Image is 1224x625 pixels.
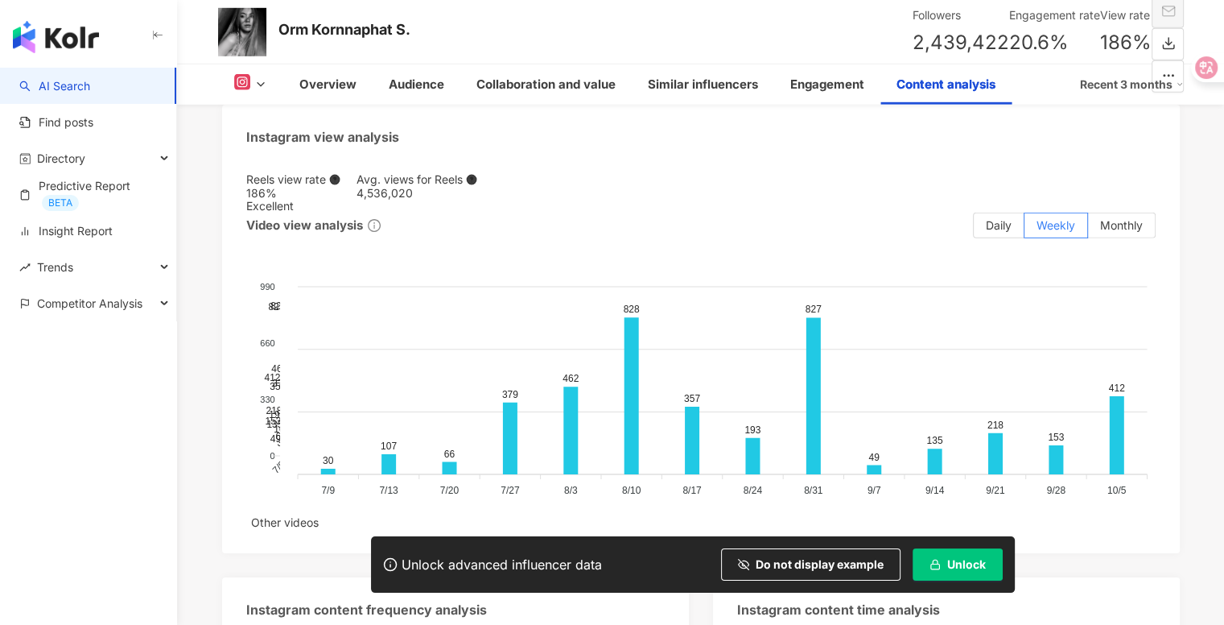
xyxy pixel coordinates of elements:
tspan: 9/14 [925,485,944,496]
div: Avg. views for Reels [356,173,477,186]
tspan: 9/7 [867,485,880,496]
tspan: 7/13 [379,485,398,496]
tspan: 0 [270,450,274,460]
tspan: 7/27 [501,485,520,496]
span: Competitor Analysis [37,285,142,321]
tspan: 7/9 [270,458,287,476]
div: 186% [246,187,340,200]
tspan: 8/24 [743,485,762,496]
div: Instagram view analysis [246,128,399,146]
img: logo [13,21,99,53]
span: rise [19,262,31,273]
tspan: 8/10 [621,485,641,496]
div: Orm Kornnaphat S. [278,19,410,39]
div: View rate [1100,6,1152,24]
span: Weekly [1036,218,1075,232]
tspan: 10/5 [1107,485,1126,496]
div: Instagram content time analysis [737,601,940,619]
div: Audience [389,75,444,94]
a: Find posts [19,114,93,130]
tspan: 8/31 [804,485,823,496]
span: Daily [986,218,1012,232]
button: Do not display example [721,548,900,581]
div: Instagram content frequency analysis [246,601,487,619]
div: Other videos [251,516,319,529]
a: searchAI Search [19,78,90,94]
div: Video view analysis [246,217,363,234]
div: Similar influencers [648,75,758,94]
span: Trends [37,249,73,285]
span: Monthly [1100,218,1143,232]
tspan: 660 [260,337,274,347]
div: Content analysis [896,75,995,94]
tspan: 990 [260,281,274,291]
tspan: 330 [260,394,274,404]
tspan: 9/21 [986,485,1005,496]
div: Engagement rate [1009,6,1100,24]
tspan: 9/28 [1046,485,1065,496]
span: 20.6% [1009,27,1069,58]
span: info-circle [365,217,383,234]
div: 4,536,020 [356,187,477,200]
span: Directory [37,140,85,176]
div: Collaboration and value [476,75,616,94]
span: Unlock [947,558,986,571]
a: Predictive ReportBETA [19,178,163,211]
span: Do not display example [756,558,884,571]
div: Overview [299,75,356,94]
img: KOL Avatar [218,8,266,56]
a: Insight Report [19,223,113,239]
div: Unlock advanced influencer data [402,557,602,573]
button: Unlock [913,548,1003,581]
span: 2,439,422 [913,31,1009,54]
tspan: 8/17 [682,485,702,496]
tspan: 7/9 [321,485,335,496]
div: Recent 3 months [1080,72,1184,97]
span: 186% [1100,27,1152,58]
div: Followers [913,6,1009,24]
tspan: 7/20 [439,485,459,496]
div: Engagement [790,75,864,94]
tspan: 8/3 [563,485,577,496]
div: Excellent [246,200,340,213]
div: Reels view rate [246,173,340,186]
